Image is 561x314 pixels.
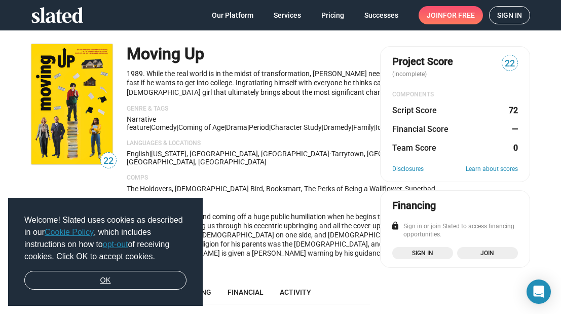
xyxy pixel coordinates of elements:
div: Open Intercom Messenger [527,280,551,304]
span: | [149,150,151,158]
dt: Team Score [392,143,436,153]
dt: Script Score [392,105,437,116]
span: family [353,123,374,131]
span: Period [249,123,269,131]
a: Services [266,6,309,24]
span: dramedy [323,123,352,131]
span: Project Score [392,55,453,68]
span: Join [463,248,512,258]
dd: — [508,124,518,134]
dt: Financial Score [392,124,448,134]
span: Comedy [151,123,177,131]
a: Sign in [392,247,453,259]
dd: 0 [508,143,518,153]
dd: 72 [508,105,518,116]
span: Services [274,6,301,24]
span: | [352,123,353,131]
span: | [269,123,271,131]
span: character study [271,123,322,131]
a: dismiss cookie message [24,271,186,290]
span: Activity [280,288,311,296]
a: Disclosures [392,165,424,173]
p: Comps [127,174,503,182]
a: Our Platform [204,6,261,24]
span: Our Platform [212,6,253,24]
span: | [149,123,151,131]
a: Financial [219,280,272,304]
span: Narrative feature [127,115,156,131]
a: Cookie Policy [45,228,94,236]
span: 22 [502,57,517,71]
a: Joinfor free [419,6,483,24]
p: The Holdovers, [DEMOGRAPHIC_DATA] Bird, Booksmart, The Perks of Being a Wallflower, Superbad [127,184,503,194]
span: Pricing [321,6,344,24]
div: Sign in or join Slated to access financing opportunities. [392,223,518,239]
span: Coming of Age [178,123,225,131]
h1: Moving Up [127,43,204,65]
p: Synopsis [127,202,503,210]
img: Moving Up [31,44,113,164]
div: Financing [392,199,436,213]
a: Sign in [489,6,530,24]
span: 22 [101,154,116,168]
span: Drama [226,123,247,131]
span: [US_STATE], [GEOGRAPHIC_DATA], [GEOGRAPHIC_DATA] [151,150,329,158]
span: identity [376,123,399,131]
span: Tarrytown, [GEOGRAPHIC_DATA], [GEOGRAPHIC_DATA], [GEOGRAPHIC_DATA] [127,150,437,166]
span: Welcome! Slated uses cookies as described in our , which includes instructions on how to of recei... [24,214,186,263]
span: | [177,123,178,131]
a: Learn about scores [466,165,518,173]
span: [PERSON_NAME] is 17 and coming off a huge public humiliation when he begins to narrate his life s... [127,213,499,303]
span: · [329,150,331,158]
span: Sign in [497,7,522,24]
p: Genre & Tags [127,105,503,113]
a: Join [457,247,518,259]
span: for free [443,6,475,24]
span: | [322,123,323,131]
span: Successes [364,6,398,24]
p: 1989. While the real world is in the midst of transformation, [PERSON_NAME] needs to transform hi... [127,69,503,97]
a: Activity [272,280,319,304]
mat-icon: lock [391,221,400,230]
div: COMPONENTS [392,91,518,99]
span: | [247,123,249,131]
a: opt-out [103,240,128,249]
p: Languages & Locations [127,139,503,148]
a: Successes [356,6,406,24]
span: English [127,150,149,158]
div: cookieconsent [8,198,203,306]
span: | [374,123,376,131]
span: Financial [228,288,264,296]
span: | [225,123,226,131]
span: (incomplete) [392,71,429,78]
span: Join [427,6,475,24]
a: Pricing [313,6,352,24]
span: Sign in [398,248,447,258]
